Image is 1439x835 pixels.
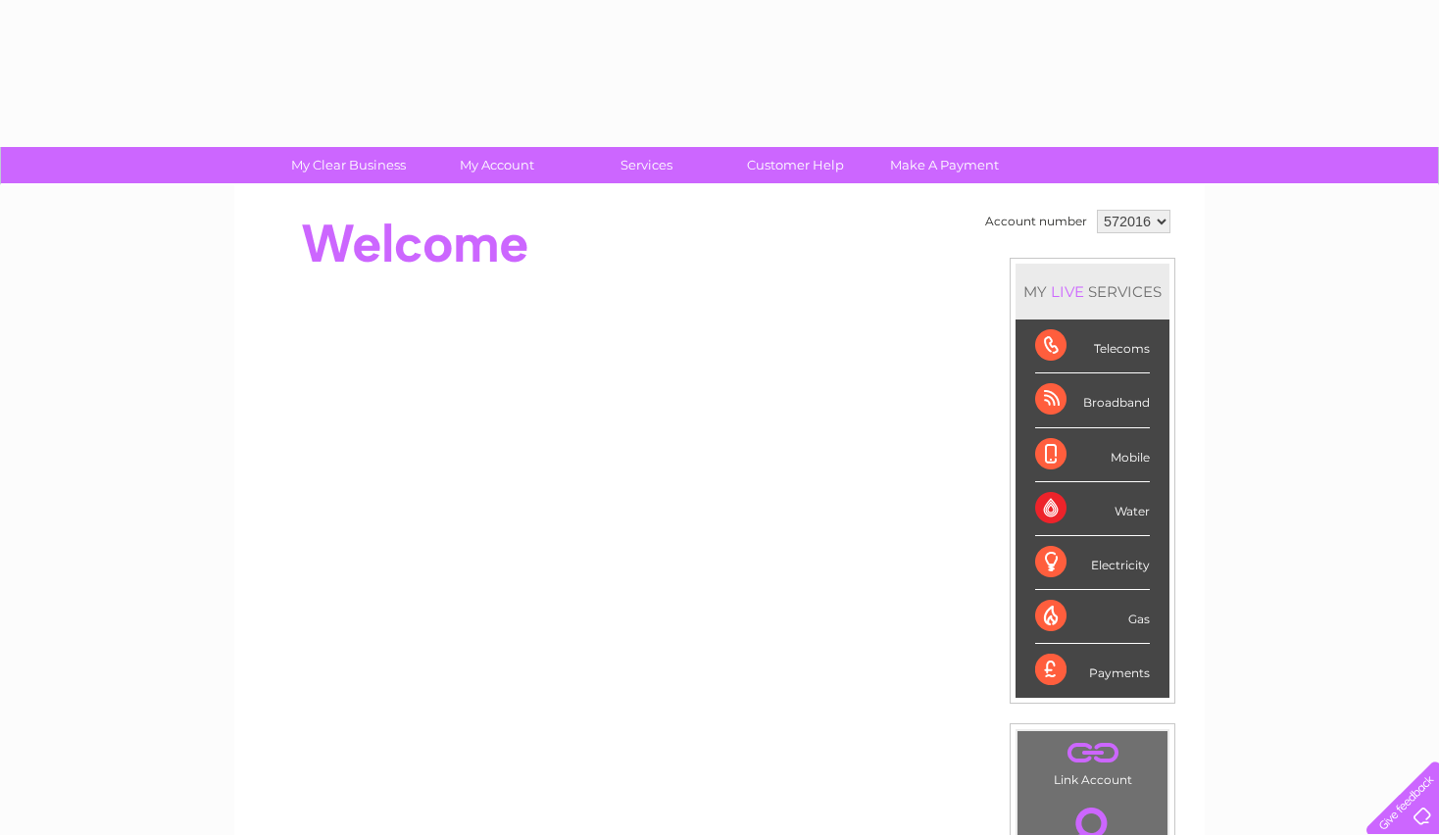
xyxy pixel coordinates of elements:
div: Mobile [1035,428,1150,482]
td: Account number [980,205,1092,238]
div: MY SERVICES [1016,264,1169,319]
div: Broadband [1035,373,1150,427]
td: Link Account [1017,730,1168,792]
div: Telecoms [1035,319,1150,373]
a: Customer Help [715,147,876,183]
div: Gas [1035,590,1150,644]
a: My Clear Business [268,147,429,183]
div: Payments [1035,644,1150,697]
div: Electricity [1035,536,1150,590]
div: Water [1035,482,1150,536]
a: Make A Payment [864,147,1025,183]
div: LIVE [1047,282,1088,301]
a: . [1022,736,1163,770]
a: Services [566,147,727,183]
a: My Account [417,147,578,183]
